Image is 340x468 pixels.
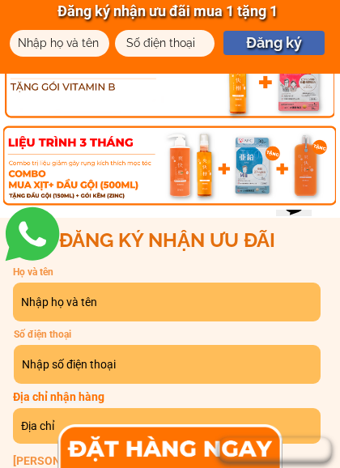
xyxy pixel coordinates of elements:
[13,390,104,403] span: Địa chỉ nhận hàng
[17,408,317,444] input: Địa chỉ
[13,265,191,280] p: Họ và tên
[14,30,105,57] input: Nhập họ và tên
[223,31,325,55] p: Đăng ký
[270,210,324,262] iframe: chat widget
[17,283,317,321] input: Nhập họ và tên
[14,327,192,342] p: Số điện thoại
[18,345,317,384] input: Nhập số điện thoại
[13,225,321,256] h3: ĐĂNG KÝ NHẬN ƯU ĐÃI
